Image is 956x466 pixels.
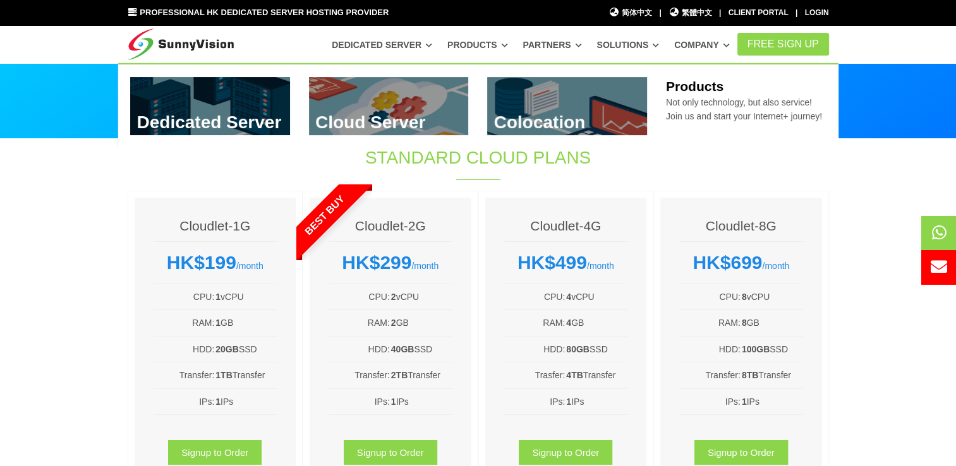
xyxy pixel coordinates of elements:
[693,252,762,273] strong: HK$699
[679,342,741,357] td: HDD:
[504,342,566,357] td: HDD:
[679,367,741,383] td: Transfer:
[566,394,627,409] td: IPs
[741,289,803,304] td: vCPU
[519,440,612,465] a: Signup to Order
[329,289,390,304] td: CPU:
[796,7,797,19] li: |
[504,217,628,235] h4: Cloudlet-4G
[729,8,789,17] a: Client Portal
[154,394,215,409] td: IPs:
[391,344,414,354] b: 40GB
[679,217,803,235] h4: Cloudlet-8G
[566,367,627,383] td: Transfer
[504,394,566,409] td: IPs:
[390,289,452,304] td: vCPU
[215,342,277,357] td: SSD
[517,252,587,273] strong: HK$499
[329,367,390,383] td: Transfer:
[154,367,215,383] td: Transfer:
[391,318,396,328] b: 2
[566,344,590,354] b: 80GB
[566,370,583,380] b: 4TB
[666,97,822,121] span: Not only technology, but also service! Join us and start your Internet+ journey!
[118,63,838,148] div: Dedicated Server
[268,145,689,170] h1: Standard Cloud Plans
[742,344,770,354] b: 100GB
[215,315,277,330] td: GB
[674,33,730,56] a: Company
[391,397,396,407] b: 1
[566,342,627,357] td: SSD
[741,342,803,357] td: SSD
[390,342,452,357] td: SSD
[669,7,712,19] a: 繁體中文
[215,370,232,380] b: 1TB
[742,318,747,328] b: 8
[391,370,408,380] b: 2TB
[742,397,747,407] b: 1
[609,7,653,19] a: 简体中文
[741,367,803,383] td: Transfer
[154,217,277,235] h4: Cloudlet-1G
[596,33,659,56] a: Solutions
[447,33,508,56] a: Products
[679,251,803,274] div: /month
[167,252,236,273] strong: HK$199
[215,397,221,407] b: 1
[391,292,396,302] b: 2
[719,7,721,19] li: |
[504,289,566,304] td: CPU:
[154,289,215,304] td: CPU:
[154,315,215,330] td: RAM:
[272,162,378,268] span: Best Buy
[679,289,741,304] td: CPU:
[566,315,627,330] td: GB
[679,394,741,409] td: IPs:
[504,367,566,383] td: Trasfer:
[154,342,215,357] td: HDD:
[390,315,452,330] td: GB
[566,292,571,302] b: 4
[659,7,661,19] li: |
[168,440,262,465] a: Signup to Order
[215,367,277,383] td: Transfer
[215,344,239,354] b: 20GB
[679,315,741,330] td: RAM:
[154,251,277,274] div: /month
[737,33,829,56] a: FREE Sign Up
[390,367,452,383] td: Transfer
[742,370,758,380] b: 8TB
[741,394,803,409] td: IPs
[741,315,803,330] td: GB
[329,394,390,409] td: IPs:
[332,33,432,56] a: Dedicated Server
[694,440,788,465] a: Signup to Order
[329,251,452,274] div: /month
[329,342,390,357] td: HDD:
[523,33,582,56] a: Partners
[215,318,221,328] b: 1
[344,440,437,465] a: Signup to Order
[140,8,389,17] span: Professional HK Dedicated Server Hosting Provider
[342,252,411,273] strong: HK$299
[504,315,566,330] td: RAM:
[329,217,452,235] h4: Cloudlet-2G
[215,289,277,304] td: vCPU
[215,394,277,409] td: IPs
[215,292,221,302] b: 1
[742,292,747,302] b: 8
[566,318,571,328] b: 4
[566,289,627,304] td: vCPU
[566,397,571,407] b: 1
[504,251,628,274] div: /month
[805,8,829,17] a: Login
[329,315,390,330] td: RAM:
[666,79,723,93] b: Products
[390,394,452,409] td: IPs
